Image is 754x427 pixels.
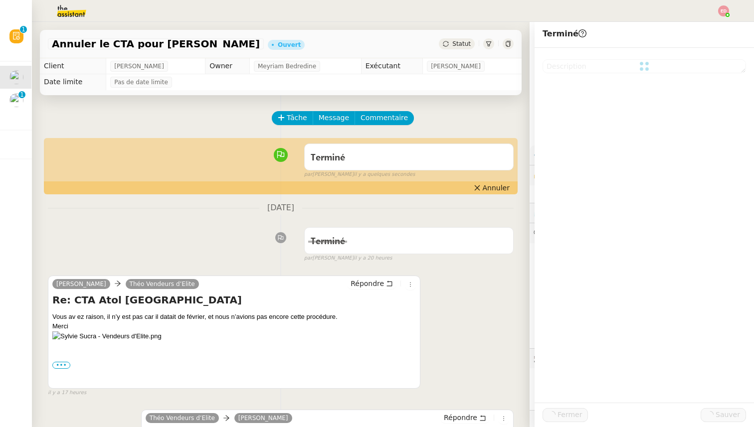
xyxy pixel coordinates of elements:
h4: Re: CTA Atol [GEOGRAPHIC_DATA] [52,293,416,307]
div: ⚙️Procédures [530,145,754,165]
label: ••• [52,362,70,369]
button: Répondre [440,412,490,423]
span: 🕵️ [534,354,658,362]
span: Commentaire [361,112,408,124]
span: il y a 17 heures [48,389,86,397]
span: il y a 20 heures [354,254,392,263]
small: [PERSON_NAME] [304,254,392,263]
span: [PERSON_NAME] [431,61,481,71]
div: Vous av ez raison, il n’y est pas car il datait de février, et nous n’avions pas encore cette pro... [52,312,416,386]
td: Date limite [40,74,106,90]
p: 1 [21,26,25,35]
a: [PERSON_NAME] [234,414,292,423]
span: 🧴 [534,416,565,424]
img: users%2FxgWPCdJhSBeE5T1N2ZiossozSlm1%2Favatar%2F5b22230b-e380-461f-81e9-808a3aa6de32 [9,93,23,107]
a: Théo Vendeurs d’Elite [126,280,199,288]
nz-badge-sup: 1 [20,26,27,33]
button: Annuler [470,182,514,193]
span: Message [319,112,349,124]
p: 1 [20,91,24,100]
button: Tâche [272,111,313,125]
span: Meyriam Bedredine [258,61,316,71]
div: Merci [52,321,416,386]
div: 💬Commentaires 3 [530,223,754,243]
button: Message [313,111,355,125]
span: Répondre [351,279,384,288]
div: Ouvert [278,42,301,48]
span: 🔐 [534,169,598,181]
span: Statut [452,40,471,47]
span: Terminé [311,237,345,246]
td: Client [40,58,106,74]
small: [PERSON_NAME] [304,170,415,179]
img: users%2FxgWPCdJhSBeE5T1N2ZiossozSlm1%2Favatar%2F5b22230b-e380-461f-81e9-808a3aa6de32 [9,70,23,84]
div: ⏲️Tâches 24:11 [530,203,754,223]
span: par [304,254,313,263]
button: Fermer [543,408,588,422]
span: Terminé [543,29,586,38]
span: Répondre [444,413,477,423]
span: Annuler [483,183,510,193]
span: [PERSON_NAME] [114,61,164,71]
img: svg [718,5,729,16]
div: 🔐Données client [530,165,754,185]
span: il y a quelques secondes [354,170,415,179]
span: ⏲️ [534,209,606,217]
span: 💬 [534,229,615,237]
span: [DATE] [259,201,302,215]
button: Répondre [347,278,396,289]
span: Annuler le CTA pour [PERSON_NAME] [52,39,260,49]
td: Owner [205,58,250,74]
button: Commentaire [355,111,414,125]
span: Pas de date limite [114,77,168,87]
button: Sauver [701,408,746,422]
div: 🕵️Autres demandes en cours 5 [530,349,754,368]
nz-badge-sup: 1 [18,91,25,98]
td: Exécutant [361,58,423,74]
span: Tâche [287,112,307,124]
a: Théo Vendeurs d’Elite [146,414,219,423]
span: Terminé [311,153,345,162]
span: par [304,170,313,179]
img: Sylvie Sucra - Vendeurs d'Elite.png [52,331,416,341]
span: ⚙️ [534,149,585,161]
a: [PERSON_NAME] [52,280,110,288]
